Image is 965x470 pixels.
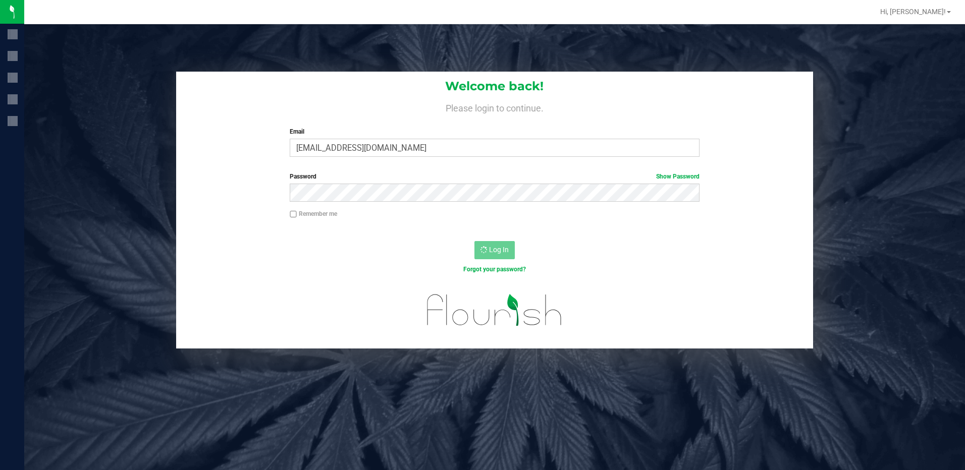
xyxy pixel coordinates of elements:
[656,173,700,180] a: Show Password
[176,101,814,113] h4: Please login to continue.
[290,173,316,180] span: Password
[290,211,297,218] input: Remember me
[463,266,526,273] a: Forgot your password?
[880,8,946,16] span: Hi, [PERSON_NAME]!
[176,80,814,93] h1: Welcome back!
[415,284,574,336] img: flourish_logo.svg
[489,246,509,254] span: Log In
[290,209,337,218] label: Remember me
[290,127,700,136] label: Email
[474,241,515,259] button: Log In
